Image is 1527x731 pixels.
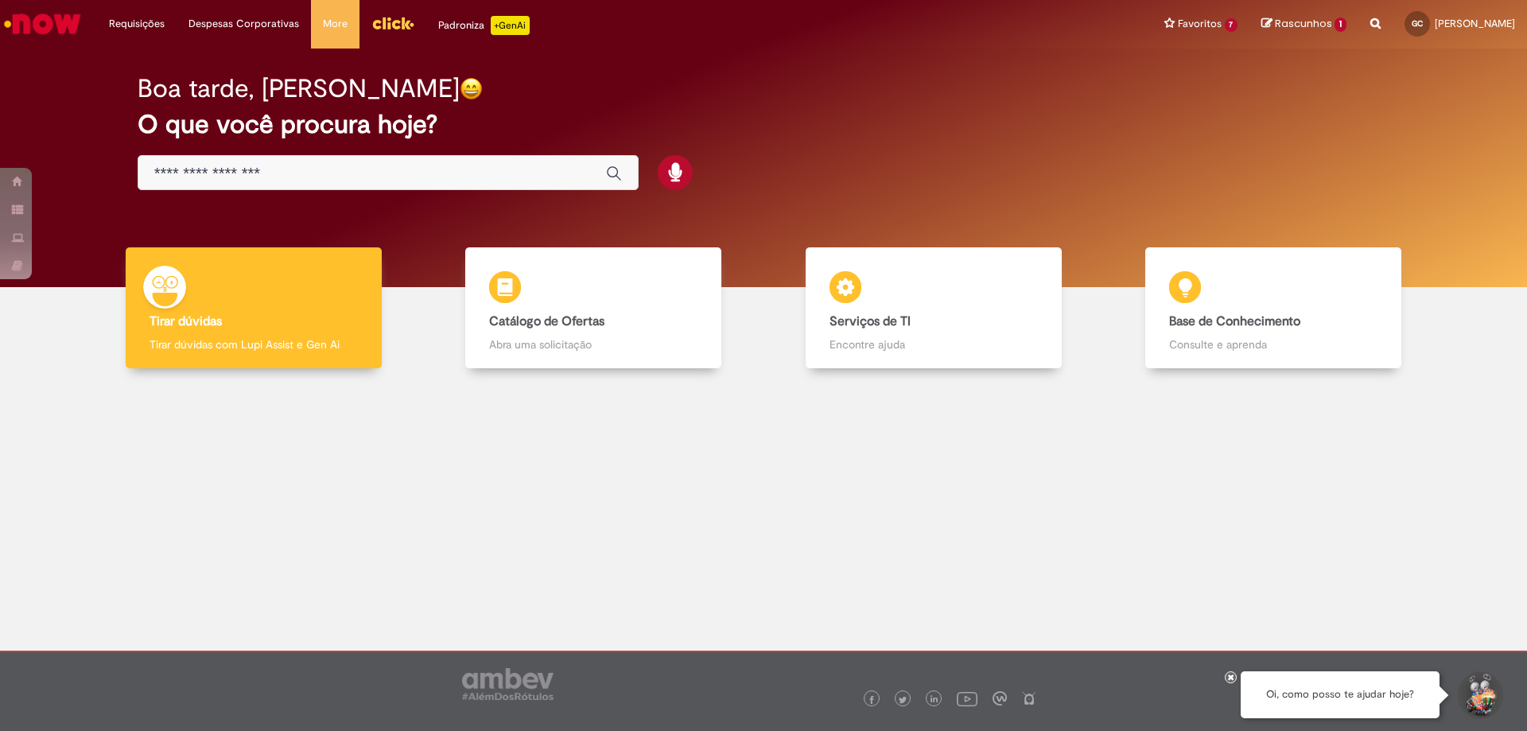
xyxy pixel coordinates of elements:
span: Rascunhos [1275,16,1332,31]
a: Rascunhos [1261,17,1346,32]
img: logo_footer_workplace.png [993,691,1007,706]
img: ServiceNow [2,8,84,40]
p: +GenAi [491,16,530,35]
div: Oi, como posso te ajudar hoje? [1241,671,1440,718]
a: Tirar dúvidas Tirar dúvidas com Lupi Assist e Gen Ai [84,247,424,369]
span: [PERSON_NAME] [1435,17,1515,30]
a: Base de Conhecimento Consulte e aprenda [1104,247,1444,369]
span: Favoritos [1178,16,1222,32]
b: Serviços de TI [830,313,911,329]
h2: Boa tarde, [PERSON_NAME] [138,75,460,103]
img: happy-face.png [460,77,483,100]
button: Iniciar Conversa de Suporte [1455,671,1503,719]
div: Padroniza [438,16,530,35]
a: Serviços de TI Encontre ajuda [763,247,1104,369]
p: Abra uma solicitação [489,336,697,352]
p: Encontre ajuda [830,336,1038,352]
img: logo_footer_ambev_rotulo_gray.png [462,668,554,700]
p: Consulte e aprenda [1169,336,1377,352]
span: GC [1412,18,1423,29]
a: Catálogo de Ofertas Abra uma solicitação [424,247,764,369]
b: Base de Conhecimento [1169,313,1300,329]
img: click_logo_yellow_360x200.png [371,11,414,35]
span: 1 [1335,17,1346,32]
img: logo_footer_twitter.png [899,696,907,704]
b: Catálogo de Ofertas [489,313,604,329]
b: Tirar dúvidas [150,313,222,329]
img: logo_footer_youtube.png [957,688,977,709]
span: 7 [1225,18,1238,32]
span: Requisições [109,16,165,32]
span: More [323,16,348,32]
p: Tirar dúvidas com Lupi Assist e Gen Ai [150,336,358,352]
img: logo_footer_naosei.png [1022,691,1036,706]
span: Despesas Corporativas [188,16,299,32]
h2: O que você procura hoje? [138,111,1390,138]
img: logo_footer_linkedin.png [931,695,938,705]
img: logo_footer_facebook.png [868,696,876,704]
